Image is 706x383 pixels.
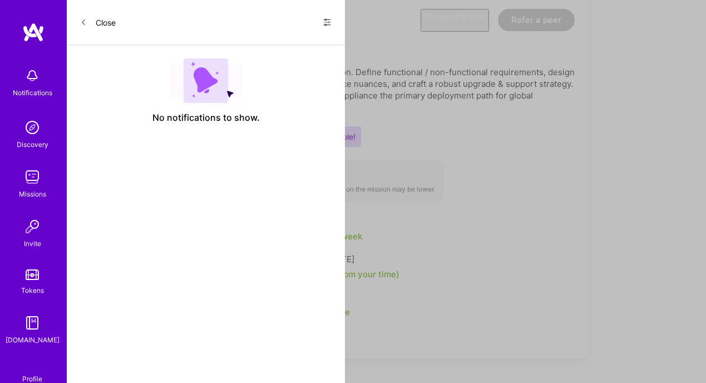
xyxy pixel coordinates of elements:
[26,269,39,280] img: tokens
[169,58,243,103] img: empty
[22,22,45,42] img: logo
[13,87,52,99] div: Notifications
[21,312,43,334] img: guide book
[6,334,60,346] div: [DOMAIN_NAME]
[21,166,43,188] img: teamwork
[152,112,260,124] span: No notifications to show.
[17,139,48,150] div: Discovery
[24,238,41,249] div: Invite
[21,116,43,139] img: discovery
[21,284,44,296] div: Tokens
[21,65,43,87] img: bell
[19,188,46,200] div: Missions
[21,215,43,238] img: Invite
[80,13,116,31] button: Close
